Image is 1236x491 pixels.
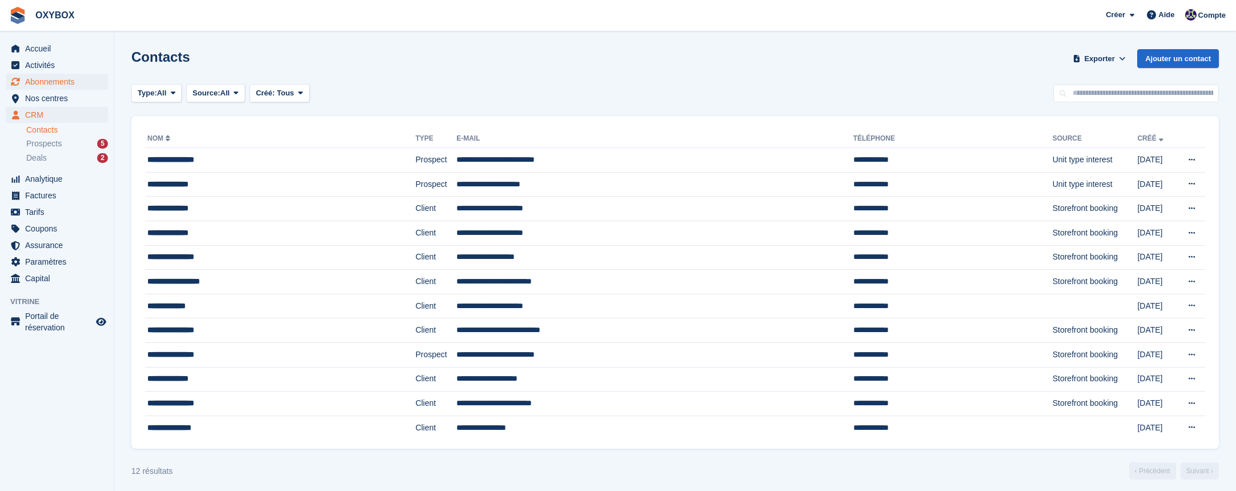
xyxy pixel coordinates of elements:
span: All [220,87,230,99]
div: 2 [97,153,108,163]
a: Nom [147,134,172,142]
span: Créer [1106,9,1125,21]
button: Type: All [131,84,182,103]
span: Capital [25,270,94,286]
td: Client [415,318,456,343]
span: All [157,87,167,99]
td: Storefront booking [1053,245,1138,270]
td: Prospect [415,148,456,173]
span: Abonnements [25,74,94,90]
button: Créé: Tous [250,84,310,103]
span: CRM [25,107,94,123]
a: menu [6,254,108,270]
td: [DATE] [1137,148,1174,173]
a: Contacts [26,125,108,135]
span: Portail de réservation [25,310,94,333]
span: Nos centres [25,90,94,106]
td: Client [415,221,456,245]
img: stora-icon-8386f47178a22dfd0bd8f6a31ec36ba5ce8667c1dd55bd0f319d3a0aa187defe.svg [9,7,26,24]
span: Vitrine [10,296,114,308]
span: Exporter [1084,53,1114,65]
td: [DATE] [1137,367,1174,392]
nav: Page [1127,462,1221,480]
a: menu [6,57,108,73]
a: Créé [1137,134,1165,142]
span: Type: [138,87,157,99]
span: Activités [25,57,94,73]
a: menu [6,187,108,203]
td: [DATE] [1137,392,1174,416]
button: Exporter [1071,49,1128,68]
td: [DATE] [1137,294,1174,318]
span: Source: [192,87,220,99]
td: Storefront booking [1053,270,1138,294]
a: OXYBOX [31,6,79,25]
span: Assurance [25,237,94,253]
span: Tarifs [25,204,94,220]
a: Deals 2 [26,152,108,164]
a: Boutique d'aperçu [94,315,108,329]
span: Paramètres [25,254,94,270]
td: Storefront booking [1053,221,1138,245]
td: Client [415,416,456,440]
th: E-mail [456,130,853,148]
td: Unit type interest [1053,148,1138,173]
a: Ajouter un contact [1137,49,1219,68]
a: menu [6,237,108,253]
a: menu [6,90,108,106]
a: menu [6,310,108,333]
td: [DATE] [1137,197,1174,221]
td: [DATE] [1137,172,1174,197]
span: Analytique [25,171,94,187]
span: Coupons [25,221,94,237]
td: [DATE] [1137,318,1174,343]
a: menu [6,221,108,237]
td: [DATE] [1137,245,1174,270]
span: Créé: [256,89,275,97]
div: 5 [97,139,108,149]
td: Client [415,270,456,294]
div: 12 résultats [131,465,172,477]
span: Compte [1198,10,1226,21]
td: Storefront booking [1053,318,1138,343]
img: Yoann REGAL [1185,9,1197,21]
button: Source: All [186,84,245,103]
td: Client [415,392,456,416]
td: Storefront booking [1053,197,1138,221]
td: Prospect [415,342,456,367]
a: menu [6,270,108,286]
th: Type [415,130,456,148]
td: [DATE] [1137,416,1174,440]
span: Accueil [25,41,94,57]
span: Factures [25,187,94,203]
td: [DATE] [1137,342,1174,367]
td: Client [415,197,456,221]
a: Précédent [1129,462,1176,480]
td: Client [415,245,456,270]
span: Aide [1158,9,1174,21]
td: Client [415,294,456,318]
a: Suivant [1181,462,1219,480]
a: Prospects 5 [26,138,108,150]
td: Storefront booking [1053,367,1138,392]
a: menu [6,41,108,57]
span: Deals [26,153,47,163]
span: Tous [277,89,294,97]
th: Source [1053,130,1138,148]
td: Unit type interest [1053,172,1138,197]
td: Client [415,367,456,392]
span: Prospects [26,138,62,149]
td: Storefront booking [1053,392,1138,416]
a: menu [6,74,108,90]
td: Prospect [415,172,456,197]
a: menu [6,171,108,187]
th: Téléphone [853,130,1053,148]
td: [DATE] [1137,221,1174,245]
h1: Contacts [131,49,190,65]
td: Storefront booking [1053,342,1138,367]
a: menu [6,107,108,123]
td: [DATE] [1137,270,1174,294]
a: menu [6,204,108,220]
